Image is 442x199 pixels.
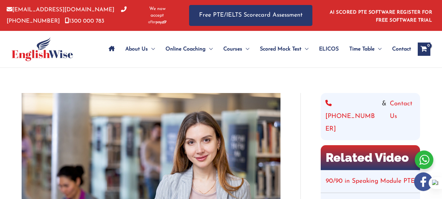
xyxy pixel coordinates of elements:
[160,38,218,61] a: Online CoachingMenu Toggle
[7,7,127,24] a: [PHONE_NUMBER]
[7,7,114,13] a: [EMAIL_ADDRESS][DOMAIN_NAME]
[326,178,415,184] a: 90/90 in Speaking Module PTE
[375,38,382,61] span: Menu Toggle
[65,18,104,24] a: 1300 000 783
[390,98,415,136] a: Contact Us
[103,38,411,61] nav: Site Navigation: Main Menu
[414,172,433,191] img: white-facebook.png
[314,38,344,61] a: ELICOS
[255,38,314,61] a: Scored Mock TestMenu Toggle
[330,10,432,23] a: AI SCORED PTE SOFTWARE REGISTER FOR FREE SOFTWARE TRIAL
[125,38,148,61] span: About Us
[189,5,312,26] a: Free PTE/IELTS Scorecard Assessment
[206,38,213,61] span: Menu Toggle
[12,37,73,61] img: cropped-ew-logo
[344,38,387,61] a: Time TableMenu Toggle
[242,38,249,61] span: Menu Toggle
[148,20,166,24] img: Afterpay-Logo
[120,38,160,61] a: About UsMenu Toggle
[260,38,301,61] span: Scored Mock Test
[418,43,430,56] a: View Shopping Cart, empty
[349,38,375,61] span: Time Table
[148,38,155,61] span: Menu Toggle
[387,38,411,61] a: Contact
[325,98,415,136] div: &
[392,38,411,61] span: Contact
[325,98,379,136] a: [PHONE_NUMBER]
[326,5,435,26] aside: Header Widget 1
[301,38,308,61] span: Menu Toggle
[321,145,420,170] h2: Related Video
[319,38,339,61] span: ELICOS
[223,38,242,61] span: Courses
[142,6,172,19] span: We now accept
[218,38,255,61] a: CoursesMenu Toggle
[166,38,206,61] span: Online Coaching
